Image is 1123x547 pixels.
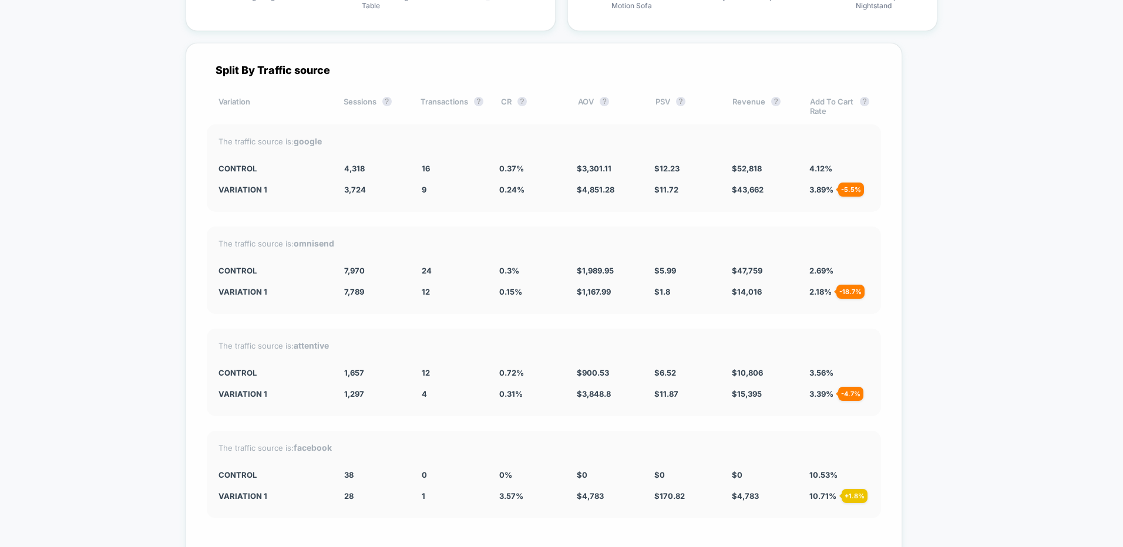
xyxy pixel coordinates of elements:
[422,389,427,399] span: 4
[499,470,512,480] span: 0 %
[294,238,334,248] strong: omnisend
[422,470,427,480] span: 0
[809,470,838,480] span: 10.53 %
[218,389,327,399] div: Variation 1
[422,368,430,377] span: 12
[344,266,365,275] span: 7,970
[810,97,869,116] div: Add To Cart Rate
[499,185,524,194] span: 0.24 %
[577,491,604,501] span: $ 4,783
[421,97,483,116] div: Transactions
[676,97,685,106] button: ?
[809,368,833,377] span: 3.56 %
[809,389,833,399] span: 3.39 %
[501,97,560,116] div: CR
[771,97,781,106] button: ?
[732,164,762,173] span: $ 52,818
[218,287,327,296] div: Variation 1
[732,389,762,399] span: $ 15,395
[294,340,329,350] strong: attentive
[344,287,364,296] span: 7,789
[654,368,676,377] span: $ 6.52
[218,368,327,377] div: CONTROL
[422,164,430,173] span: 16
[344,470,354,480] span: 38
[836,285,865,299] div: - 18.7 %
[860,97,869,106] button: ?
[654,470,665,480] span: $ 0
[577,266,614,275] span: $ 1,989.95
[838,387,863,401] div: - 4.7 %
[422,287,430,296] span: 12
[499,491,523,501] span: 3.57 %
[809,185,833,194] span: 3.89 %
[382,97,392,106] button: ?
[344,389,364,399] span: 1,297
[809,164,832,173] span: 4.12 %
[654,185,678,194] span: $ 11.72
[654,164,680,173] span: $ 12.23
[732,287,762,296] span: $ 14,016
[577,368,609,377] span: $ 900.53
[218,470,327,480] div: CONTROL
[654,389,678,399] span: $ 11.87
[422,266,432,275] span: 24
[218,164,327,173] div: CONTROL
[809,287,832,296] span: 2.18 %
[422,491,425,501] span: 1
[499,368,524,377] span: 0.72 %
[732,97,792,116] div: Revenue
[654,287,670,296] span: $ 1.8
[654,491,685,501] span: $ 170.82
[577,470,587,480] span: $ 0
[732,266,762,275] span: $ 47,759
[422,185,426,194] span: 9
[474,97,483,106] button: ?
[732,470,742,480] span: $ 0
[732,491,759,501] span: $ 4,783
[809,266,833,275] span: 2.69 %
[577,164,611,173] span: $ 3,301.11
[207,64,881,76] div: Split By Traffic source
[218,443,869,453] div: The traffic source is:
[294,136,322,146] strong: google
[838,183,864,197] div: - 5.5 %
[499,266,519,275] span: 0.3 %
[499,287,522,296] span: 0.15 %
[842,489,868,503] div: + 1.8 %
[218,136,869,146] div: The traffic source is:
[218,266,327,275] div: CONTROL
[218,238,869,248] div: The traffic source is:
[344,185,366,194] span: 3,724
[577,389,611,399] span: $ 3,848.8
[732,185,764,194] span: $ 43,662
[578,97,637,116] div: AOV
[577,287,611,296] span: $ 1,167.99
[218,491,327,501] div: Variation 1
[577,185,614,194] span: $ 4,851.28
[344,368,364,377] span: 1,657
[218,185,327,194] div: Variation 1
[732,368,763,377] span: $ 10,806
[344,97,403,116] div: Sessions
[809,491,836,501] span: 10.71 %
[499,164,524,173] span: 0.37 %
[218,340,869,350] div: The traffic source is:
[600,97,609,106] button: ?
[499,389,523,399] span: 0.31 %
[294,443,332,453] strong: facebook
[344,491,354,501] span: 28
[655,97,715,116] div: PSV
[344,164,365,173] span: 4,318
[654,266,676,275] span: $ 5.99
[517,97,527,106] button: ?
[218,97,326,116] div: Variation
